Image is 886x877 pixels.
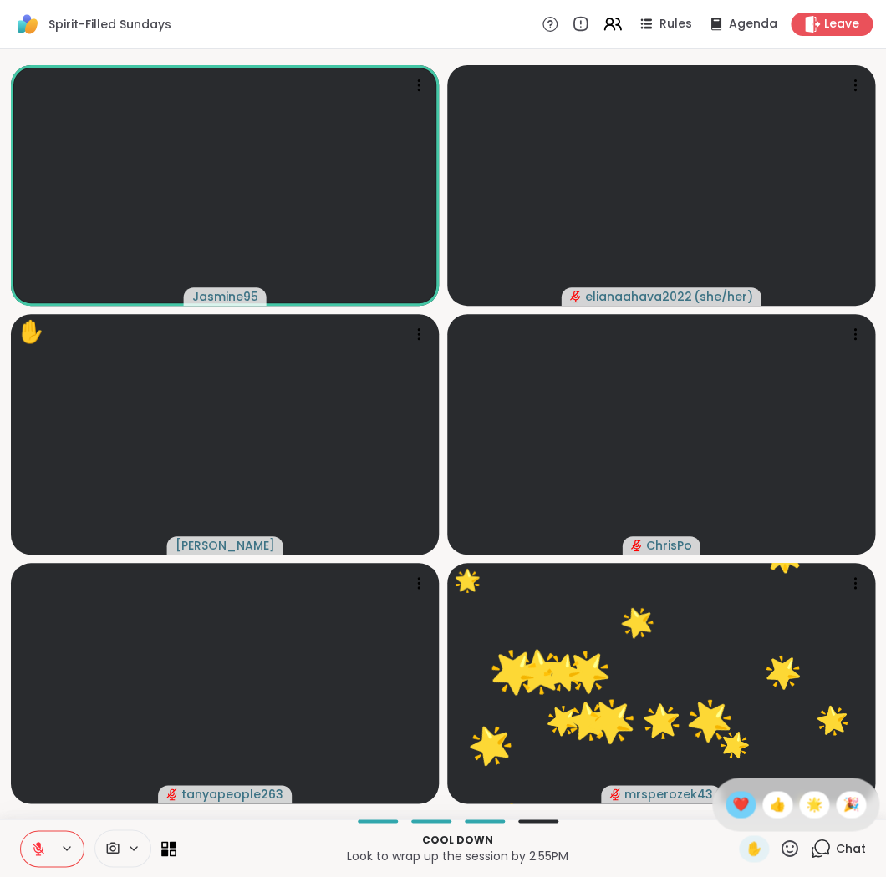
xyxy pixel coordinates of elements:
button: 🌟 [557,665,667,775]
p: Cool down [186,833,729,848]
span: ( she/her ) [694,288,753,305]
span: ChrisPo [646,537,692,554]
span: Leave [824,16,859,33]
p: Look to wrap up the session by 2:55PM [186,848,729,864]
span: Chat [836,840,866,857]
button: 🌟 [802,689,863,750]
span: elianaahava2022 [585,288,692,305]
span: tanyapeople263 [181,786,283,803]
span: audio-muted [631,540,643,551]
button: 🌟 [704,714,765,775]
button: 🌟 [460,616,570,726]
div: ✋ [18,316,44,348]
span: Agenda [729,16,777,33]
span: [PERSON_NAME] [176,537,275,554]
span: Rules [659,16,692,33]
button: 🌟 [522,630,604,712]
span: ✋ [746,839,762,859]
button: 🌟 [444,698,537,791]
span: 👍 [769,794,786,814]
span: audio-muted [166,788,178,800]
span: audio-muted [609,788,621,800]
button: 🌟 [601,586,672,657]
button: 🌟 [742,630,826,713]
button: 🌟 [657,667,763,773]
span: audio-muted [570,291,582,302]
div: 🌟 [454,565,481,597]
span: mrsperozek43 [624,786,713,803]
span: 🌟 [806,794,822,814]
span: Spirit-Filled Sundays [48,16,171,33]
span: ❤️ [732,794,749,814]
img: ShareWell Logomark [13,10,42,38]
span: Jasmine95 [192,288,258,305]
span: 🎉 [843,794,859,814]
